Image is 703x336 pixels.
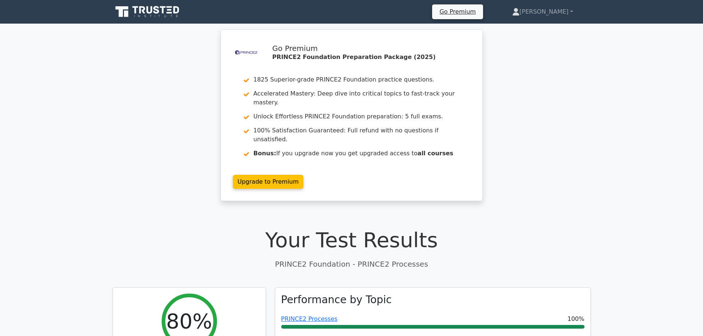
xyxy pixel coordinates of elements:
[568,315,585,323] span: 100%
[233,175,304,189] a: Upgrade to Premium
[281,294,392,306] h3: Performance by Topic
[435,7,480,17] a: Go Premium
[113,259,591,270] p: PRINCE2 Foundation - PRINCE2 Processes
[166,309,212,333] h2: 80%
[494,4,591,19] a: [PERSON_NAME]
[281,315,338,322] a: PRINCE2 Processes
[113,228,591,252] h1: Your Test Results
